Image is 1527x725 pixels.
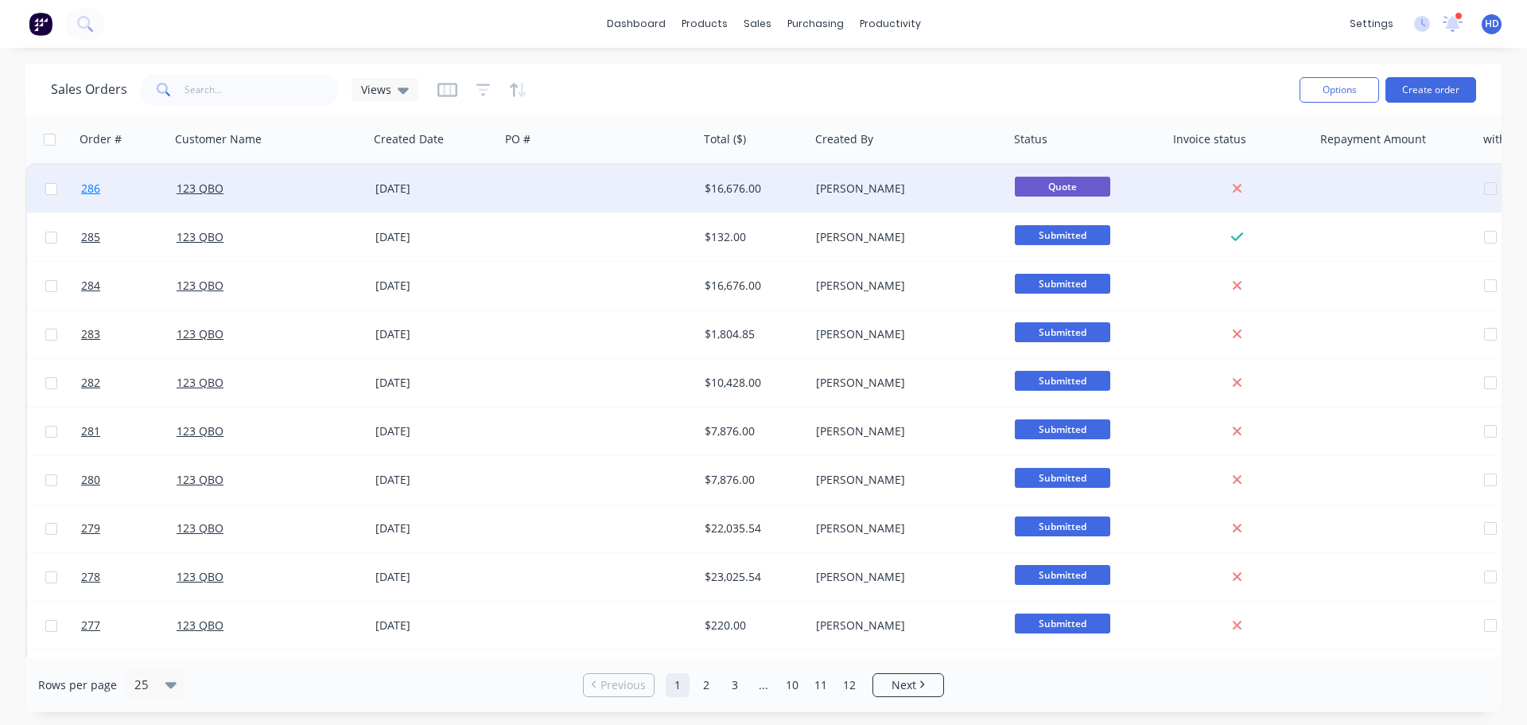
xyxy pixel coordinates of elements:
span: 279 [81,520,100,536]
div: $16,676.00 [705,181,798,197]
a: 277 [81,602,177,649]
a: 123 QBO [177,326,223,341]
a: 286 [81,165,177,212]
span: 284 [81,278,100,294]
div: Status [1014,131,1047,147]
div: [DATE] [375,472,494,488]
div: [DATE] [375,569,494,585]
a: Page 11 [809,673,833,697]
div: [DATE] [375,375,494,391]
span: Submitted [1015,614,1110,633]
a: 123 QBO [177,569,223,584]
div: [DATE] [375,423,494,439]
a: Page 3 [723,673,747,697]
a: 123 QBO [177,520,223,536]
span: Views [361,81,391,98]
span: Previous [600,677,646,693]
div: purchasing [779,12,852,36]
div: [PERSON_NAME] [816,375,993,391]
a: Previous page [584,677,654,693]
a: 279 [81,505,177,552]
div: Order # [80,131,122,147]
span: 278 [81,569,100,585]
div: [DATE] [375,326,494,342]
div: [PERSON_NAME] [816,326,993,342]
a: 123 QBO [177,375,223,390]
a: 123 QBO [177,618,223,633]
span: Submitted [1015,516,1110,536]
a: 123 QBO [177,423,223,439]
div: Created Date [374,131,444,147]
a: 123 QBO [177,181,223,196]
span: 280 [81,472,100,488]
div: products [674,12,736,36]
div: [PERSON_NAME] [816,181,993,197]
span: 283 [81,326,100,342]
span: Submitted [1015,225,1110,245]
div: [DATE] [375,520,494,536]
button: Options [1300,77,1379,103]
div: Total ($) [704,131,746,147]
div: $22,035.54 [705,520,798,536]
div: $23,025.54 [705,569,798,585]
div: productivity [852,12,929,36]
a: 123 QBO [177,472,223,487]
a: Jump forward [752,673,775,697]
span: Submitted [1015,371,1110,391]
a: Page 2 [694,673,718,697]
div: [PERSON_NAME] [816,229,993,245]
span: Submitted [1015,419,1110,439]
ul: Pagination [577,673,950,697]
div: [PERSON_NAME] [816,472,993,488]
div: $7,876.00 [705,472,798,488]
input: Search... [185,74,340,106]
span: 285 [81,229,100,245]
a: Next page [873,677,943,693]
a: 281 [81,407,177,455]
span: Quote [1015,177,1110,197]
button: Create order [1385,77,1476,103]
a: 123 QBO [177,278,223,293]
span: 282 [81,375,100,391]
span: 277 [81,618,100,633]
span: 281 [81,423,100,439]
a: Page 1 is your current page [666,673,690,697]
a: 282 [81,359,177,407]
a: 278 [81,553,177,601]
span: Submitted [1015,274,1110,294]
div: [PERSON_NAME] [816,618,993,633]
div: [DATE] [375,229,494,245]
a: 285 [81,213,177,261]
a: Page 10 [780,673,804,697]
span: Submitted [1015,468,1110,488]
span: Next [892,677,916,693]
div: PO # [505,131,530,147]
a: 276 [81,650,177,698]
div: Repayment Amount [1320,131,1426,147]
span: Submitted [1015,565,1110,585]
div: $10,428.00 [705,375,798,391]
div: settings [1342,12,1401,36]
div: Customer Name [175,131,262,147]
img: Factory [29,12,52,36]
span: Rows per page [38,677,117,693]
div: [DATE] [375,278,494,294]
div: [DATE] [375,181,494,197]
a: 284 [81,262,177,310]
div: Created By [815,131,873,147]
div: Invoice status [1173,131,1246,147]
div: sales [736,12,779,36]
div: [DATE] [375,618,494,633]
span: HD [1485,17,1499,31]
span: 286 [81,181,100,197]
div: [PERSON_NAME] [816,520,993,536]
a: dashboard [599,12,674,36]
span: Submitted [1015,322,1110,342]
div: $1,804.85 [705,326,798,342]
div: $220.00 [705,618,798,633]
a: 283 [81,310,177,358]
div: [PERSON_NAME] [816,569,993,585]
div: $16,676.00 [705,278,798,294]
h1: Sales Orders [51,82,127,97]
a: Page 12 [837,673,861,697]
